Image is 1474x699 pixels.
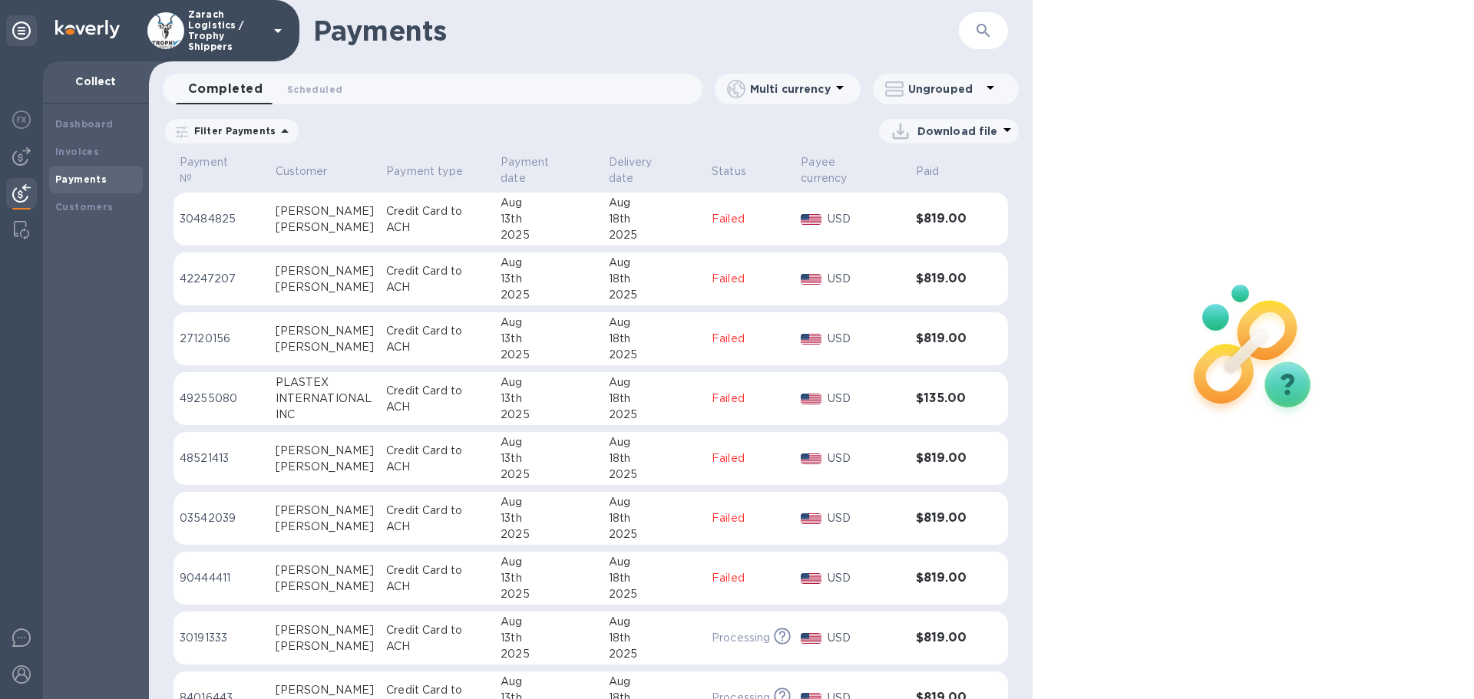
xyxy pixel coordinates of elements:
p: Failed [712,331,788,347]
p: Payee currency [801,154,883,186]
span: Customer [276,163,348,180]
div: Aug [501,255,596,271]
img: Logo [55,20,120,38]
p: USD [828,570,904,586]
p: Status [712,163,746,180]
p: Credit Card to ACH [386,443,488,475]
div: 2025 [609,586,700,602]
p: Customer [276,163,328,180]
h1: Payments [313,15,869,47]
img: USD [801,394,821,404]
div: PLASTEX [276,374,375,391]
p: 30191333 [180,630,263,646]
div: 18th [609,450,700,467]
p: Failed [712,510,788,526]
img: USD [801,513,821,524]
p: Delivery date [609,154,680,186]
div: 18th [609,570,700,586]
img: Foreign exchange [12,110,31,129]
div: [PERSON_NAME] [276,622,375,638]
p: Payment type [386,163,463,180]
p: Payment date [501,154,576,186]
span: Payee currency [801,154,903,186]
div: [PERSON_NAME] [276,323,375,339]
p: 27120156 [180,331,263,347]
img: USD [801,274,821,285]
p: Failed [712,391,788,407]
p: Credit Card to ACH [386,383,488,415]
h3: $819.00 [916,451,977,466]
p: Zarach Logistics / Trophy Shippers [188,9,265,52]
p: Credit Card to ACH [386,323,488,355]
div: [PERSON_NAME] [276,279,375,295]
div: [PERSON_NAME] [276,562,375,579]
h3: $135.00 [916,391,977,406]
div: 13th [501,211,596,227]
iframe: Chat Widget [1130,82,1474,699]
div: 13th [501,391,596,407]
img: USD [801,453,821,464]
b: Customers [55,201,114,213]
p: 48521413 [180,450,263,467]
div: 2025 [609,646,700,662]
div: 13th [501,331,596,347]
p: 90444411 [180,570,263,586]
div: Aug [609,674,700,690]
div: 13th [501,570,596,586]
p: Collect [55,74,137,89]
div: Aug [501,554,596,570]
p: 30484825 [180,211,263,227]
img: USD [801,633,821,644]
div: 13th [501,271,596,287]
div: 18th [609,510,700,526]
h3: $819.00 [916,511,977,526]
span: Payment № [180,154,263,186]
div: [PERSON_NAME] [276,339,375,355]
div: Aug [501,315,596,331]
div: Aug [609,434,700,450]
h3: $819.00 [916,631,977,645]
div: 2025 [609,287,700,303]
p: Failed [712,570,788,586]
h3: $819.00 [916,212,977,226]
div: 2025 [609,347,700,363]
p: Download file [917,124,998,139]
div: Aug [501,674,596,690]
div: [PERSON_NAME] [276,219,375,236]
div: 18th [609,630,700,646]
span: Paid [916,163,960,180]
div: 2025 [501,227,596,243]
span: Status [712,163,766,180]
div: [PERSON_NAME] [276,682,375,698]
div: Unpin categories [6,15,37,46]
div: 18th [609,211,700,227]
p: Credit Card to ACH [386,622,488,654]
p: USD [828,630,904,646]
div: 2025 [501,526,596,542]
p: 49255080 [180,391,263,407]
div: 2025 [609,526,700,542]
p: Failed [712,211,788,227]
div: 2025 [501,407,596,423]
p: USD [828,450,904,467]
p: Filter Payments [188,124,276,137]
p: 42247207 [180,271,263,287]
div: Aug [609,614,700,630]
div: Aug [501,374,596,391]
div: Aug [501,614,596,630]
div: Aug [609,195,700,211]
div: Aug [609,315,700,331]
p: USD [828,271,904,287]
div: 2025 [501,586,596,602]
span: Completed [188,78,263,100]
div: [PERSON_NAME] [276,459,375,475]
img: USD [801,573,821,584]
div: 2025 [501,646,596,662]
span: Scheduled [287,81,342,97]
div: Aug [501,434,596,450]
p: USD [828,211,904,227]
p: Credit Card to ACH [386,503,488,535]
p: Failed [712,271,788,287]
span: Payment type [386,163,483,180]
